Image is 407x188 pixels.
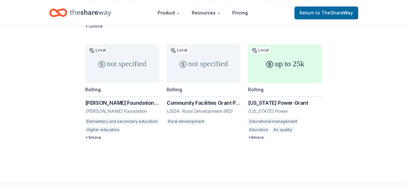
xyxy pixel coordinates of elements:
div: [US_STATE] Power Grant [248,99,322,107]
button: Resources [187,6,226,19]
div: [US_STATE] Power [248,108,322,114]
a: not specifiedLocalRollingCommunity Facilities Grant Program in [US_STATE]USDA: Rural Development ... [167,44,240,127]
div: Educational management [248,118,299,125]
div: Local [169,47,189,53]
a: Pricing [227,6,253,19]
div: up to 25k [248,44,322,83]
span: Return [300,9,353,17]
div: Rolling [167,87,182,92]
div: [PERSON_NAME] Foundation [85,108,159,114]
div: not specified [85,44,159,83]
div: Higher education [85,127,121,133]
div: Rural development [167,118,206,125]
div: [PERSON_NAME] Foundation Grant [85,99,159,107]
div: Community Facilities Grant Program in [US_STATE] [167,99,240,107]
div: + 9 more [248,135,322,140]
span: to TheShareWay [316,10,353,15]
a: Home [49,5,111,20]
a: not specifiedLocalRolling[PERSON_NAME] Foundation Grant[PERSON_NAME] FoundationElementary and sec... [85,44,159,140]
div: Rolling [248,87,264,92]
div: not specified [167,44,240,83]
a: up to 25kLocalRolling[US_STATE] Power Grant[US_STATE] PowerEducational managementEducationAir qua... [248,44,322,140]
nav: Main [153,5,253,20]
div: Rolling [85,87,101,92]
div: Local [88,47,107,53]
div: Local [251,47,270,53]
div: + 5 more [85,135,159,140]
div: USDA: Rural Development (RD) [167,108,240,114]
div: + 12 more [85,24,159,29]
a: Returnto TheShareWay [294,6,358,19]
div: Air quality [272,127,293,133]
div: Education [248,127,269,133]
div: Elementary and secondary education [85,118,159,125]
button: Product [153,6,185,19]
